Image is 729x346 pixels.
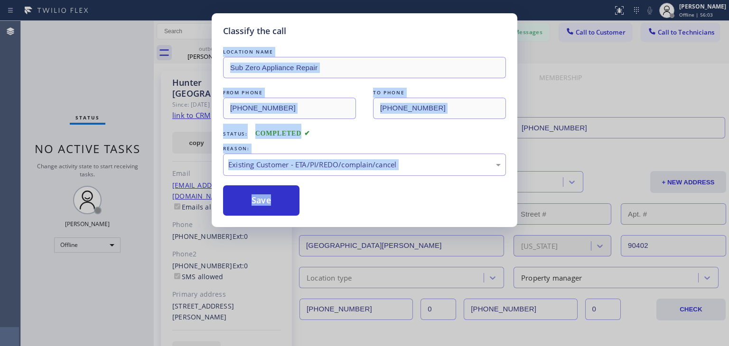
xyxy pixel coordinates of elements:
span: Status: [223,130,248,137]
span: COMPLETED [255,130,310,137]
div: LOCATION NAME [223,47,506,57]
div: TO PHONE [373,88,506,98]
div: Existing Customer - ETA/PI/REDO/complain/cancel [228,159,501,170]
input: From phone [223,98,356,119]
button: Save [223,185,299,216]
input: To phone [373,98,506,119]
div: FROM PHONE [223,88,356,98]
div: REASON: [223,144,506,154]
h5: Classify the call [223,25,286,37]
